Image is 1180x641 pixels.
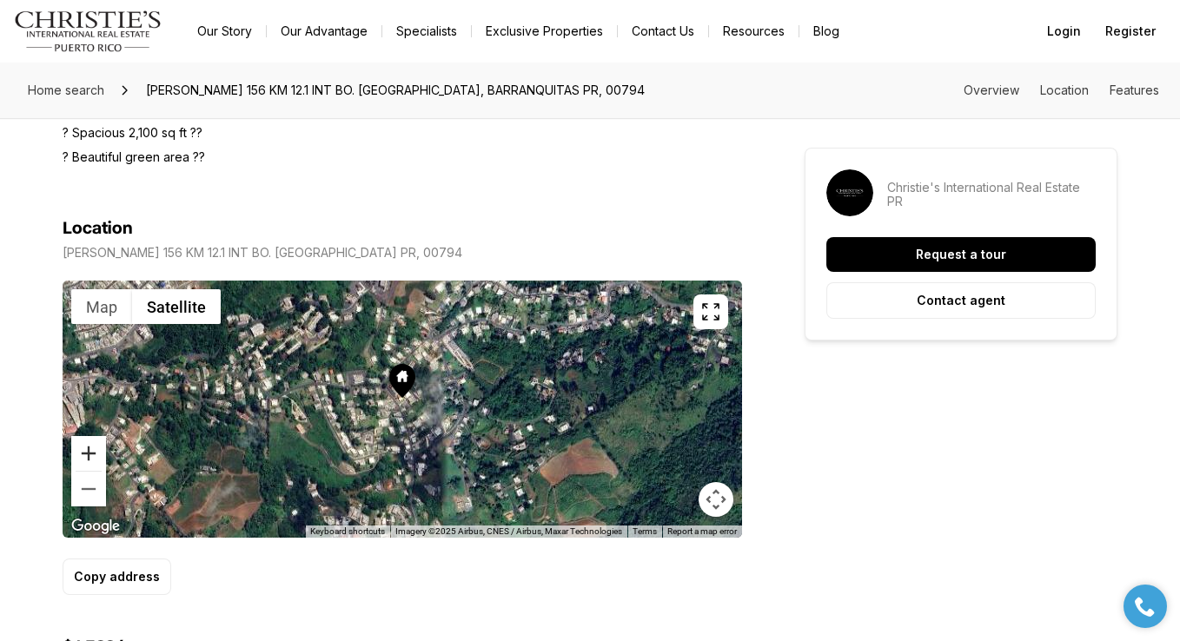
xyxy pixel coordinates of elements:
a: Skip to: Overview [964,83,1019,97]
a: Specialists [382,19,471,43]
button: Show satellite imagery [132,289,221,324]
button: Request a tour [826,237,1096,272]
a: Our Advantage [267,19,381,43]
span: [PERSON_NAME] 156 KM 12.1 INT BO. [GEOGRAPHIC_DATA], BARRANQUITAS PR, 00794 [139,76,652,104]
a: Skip to: Location [1040,83,1089,97]
img: Google [67,515,124,538]
a: Skip to: Features [1110,83,1159,97]
a: Our Story [183,19,266,43]
a: Home search [21,76,111,104]
span: Imagery ©2025 Airbus, CNES / Airbus, Maxar Technologies [395,526,622,536]
span: Register [1105,24,1156,38]
p: [PERSON_NAME] 156 KM 12.1 INT BO. [GEOGRAPHIC_DATA] PR, 00794 [63,246,462,260]
span: Home search [28,83,104,97]
button: Register [1095,14,1166,49]
span: Login [1047,24,1081,38]
p: Request a tour [916,248,1006,261]
p: Contact agent [917,294,1005,307]
h4: Location [63,218,133,239]
a: Report a map error [667,526,737,536]
img: logo [14,10,162,52]
button: Zoom in [71,436,106,471]
p: Christie's International Real Estate PR [887,181,1096,208]
a: Blog [799,19,853,43]
a: Terms (opens in new tab) [633,526,657,536]
button: Login [1037,14,1091,49]
button: Keyboard shortcuts [310,525,385,538]
button: Map camera controls [699,482,733,517]
button: Show street map [71,289,132,324]
nav: Page section menu [964,83,1159,97]
a: Open this area in Google Maps (opens a new window) [67,515,124,538]
p: Copy address [74,570,160,584]
a: Exclusive Properties [472,19,617,43]
button: Contact agent [826,282,1096,319]
button: Copy address [63,558,171,595]
button: Contact Us [618,19,708,43]
a: Resources [709,19,799,43]
button: Zoom out [71,472,106,506]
